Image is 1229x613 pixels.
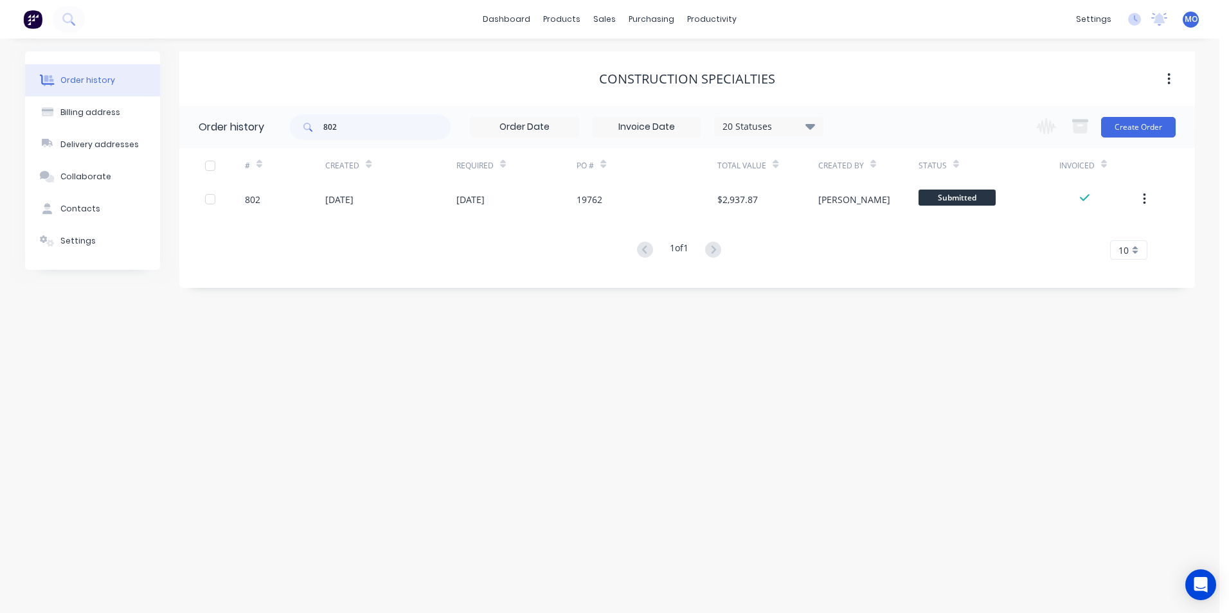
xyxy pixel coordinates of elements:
div: 19762 [577,193,602,206]
div: purchasing [622,10,681,29]
span: MO [1185,13,1198,25]
input: Search... [323,114,451,140]
div: Created [325,160,359,172]
div: $2,937.87 [717,193,758,206]
button: Create Order [1101,117,1176,138]
div: Delivery addresses [60,139,139,150]
button: Billing address [25,96,160,129]
div: [PERSON_NAME] [818,193,890,206]
div: Invoiced [1059,148,1140,183]
div: Required [456,148,577,183]
div: 20 Statuses [715,120,823,134]
button: Collaborate [25,161,160,193]
button: Contacts [25,193,160,225]
div: Order history [60,75,115,86]
div: settings [1070,10,1118,29]
div: Created [325,148,456,183]
input: Order Date [471,118,579,137]
button: Order history [25,64,160,96]
div: Required [456,160,494,172]
div: [DATE] [325,193,354,206]
div: Status [919,160,947,172]
div: sales [587,10,622,29]
div: # [245,148,325,183]
button: Settings [25,225,160,257]
div: Total Value [717,148,818,183]
div: productivity [681,10,743,29]
div: Construction Specialties [599,71,775,87]
span: Submitted [919,190,996,206]
div: # [245,160,250,172]
div: Created By [818,160,864,172]
a: dashboard [476,10,537,29]
button: Delivery addresses [25,129,160,161]
img: Factory [23,10,42,29]
div: Order history [199,120,264,135]
div: Invoiced [1059,160,1095,172]
div: Open Intercom Messenger [1185,569,1216,600]
div: PO # [577,148,717,183]
div: Collaborate [60,171,111,182]
div: Settings [60,235,96,247]
div: Billing address [60,107,120,118]
div: PO # [577,160,594,172]
div: Total Value [717,160,766,172]
div: products [537,10,587,29]
div: Status [919,148,1059,183]
span: 10 [1118,244,1129,257]
div: Created By [818,148,919,183]
div: Contacts [60,203,100,215]
div: 802 [245,193,260,206]
div: [DATE] [456,193,485,206]
div: 1 of 1 [670,241,688,260]
input: Invoice Date [593,118,701,137]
